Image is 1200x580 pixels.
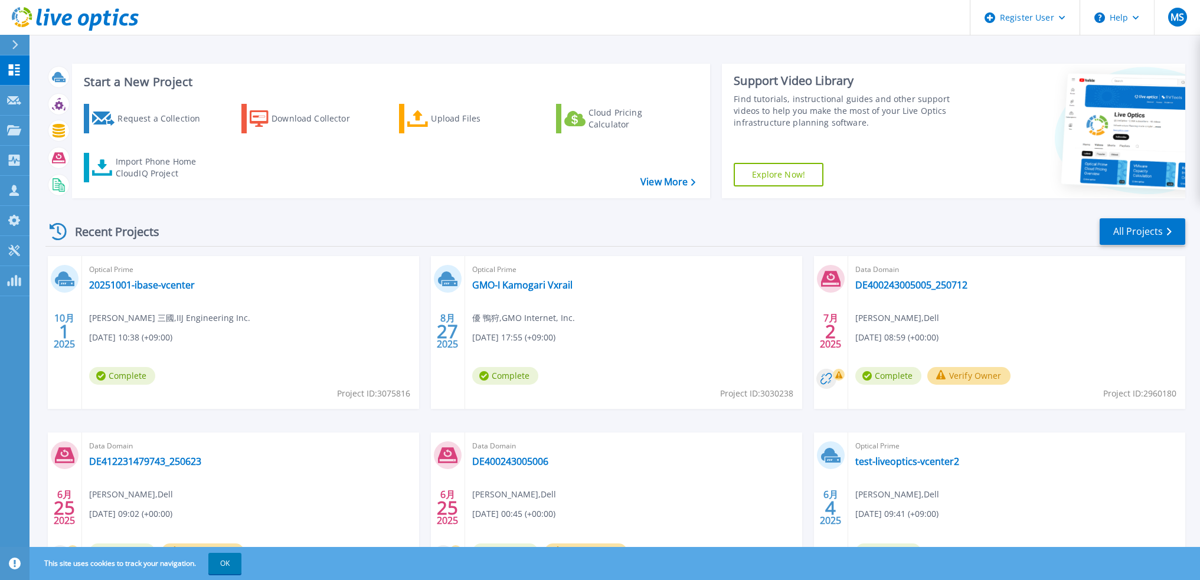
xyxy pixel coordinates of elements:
span: Optical Prime [472,263,795,276]
button: OK [208,553,241,574]
div: Import Phone Home CloudIQ Project [116,156,208,179]
div: Upload Files [431,107,525,130]
span: Complete [855,367,921,385]
button: Verify Owner [927,367,1011,385]
span: Project ID: 3030238 [720,387,793,400]
span: 優 鴨狩 , GMO Internet, Inc. [472,312,575,325]
span: Data Domain [89,440,412,453]
a: GMO-I Kamogari Vxrail [472,279,573,291]
a: Request a Collection [84,104,215,133]
span: Complete [472,367,538,385]
h3: Start a New Project [84,76,695,89]
span: 27 [437,326,458,336]
button: Verify Owner [161,543,244,561]
span: Project ID: 3075816 [337,387,410,400]
span: [PERSON_NAME] , Dell [855,312,939,325]
div: Download Collector [272,107,366,130]
span: 25 [437,503,458,513]
a: test-liveoptics-vcenter2 [855,456,959,467]
a: 20251001-ibase-vcenter [89,279,195,291]
span: Complete [472,543,538,561]
span: MS [1170,12,1184,22]
div: 10月 2025 [53,310,76,353]
span: [PERSON_NAME] , Dell [472,488,556,501]
span: [DATE] 09:02 (+00:00) [89,507,172,520]
span: 1 [59,326,70,336]
div: 8月 2025 [436,310,459,353]
span: [DATE] 00:45 (+00:00) [472,507,555,520]
span: 4 [825,503,836,513]
a: Explore Now! [734,163,823,186]
span: [PERSON_NAME] 三國 , IIJ Engineering Inc. [89,312,250,325]
span: Data Domain [855,263,1178,276]
a: Cloud Pricing Calculator [556,104,688,133]
a: All Projects [1100,218,1185,245]
span: Complete [89,367,155,385]
span: 25 [54,503,75,513]
span: [DATE] 09:41 (+09:00) [855,507,939,520]
span: Data Domain [472,440,795,453]
a: Download Collector [241,104,373,133]
a: Upload Files [399,104,531,133]
span: [DATE] 10:38 (+09:00) [89,331,172,344]
div: Support Video Library [734,73,970,89]
span: 2 [825,326,836,336]
div: Cloud Pricing Calculator [588,107,683,130]
div: 6月 2025 [53,486,76,529]
span: Optical Prime [89,263,412,276]
a: DE400243005005_250712 [855,279,967,291]
span: Complete [855,543,921,561]
div: Request a Collection [117,107,212,130]
a: View More [640,176,695,188]
span: [DATE] 17:55 (+09:00) [472,331,555,344]
div: Find tutorials, instructional guides and other support videos to help you make the most of your L... [734,93,970,129]
span: Project ID: 2960180 [1103,387,1176,400]
span: Optical Prime [855,440,1178,453]
div: Recent Projects [45,217,175,246]
span: Complete [89,543,155,561]
span: [PERSON_NAME] , Dell [855,488,939,501]
div: 6月 2025 [436,486,459,529]
div: 6月 2025 [819,486,842,529]
span: [DATE] 08:59 (+00:00) [855,331,939,344]
span: [PERSON_NAME] , Dell [89,488,173,501]
a: DE412231479743_250623 [89,456,201,467]
button: Verify Owner [544,543,627,561]
span: This site uses cookies to track your navigation. [32,553,241,574]
div: 7月 2025 [819,310,842,353]
a: DE400243005006 [472,456,548,467]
